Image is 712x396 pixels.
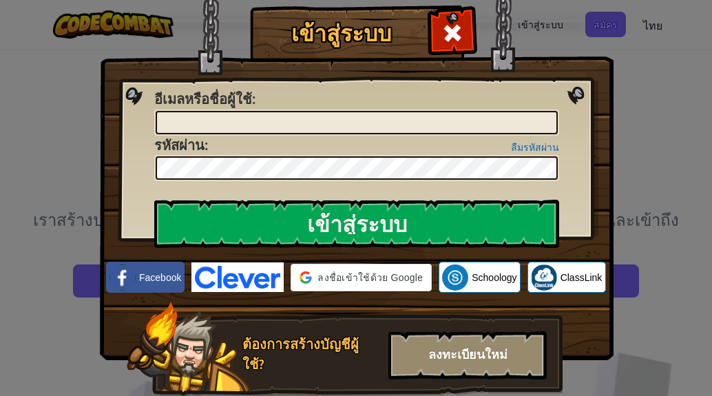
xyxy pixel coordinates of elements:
[242,335,380,374] div: ต้องการสร้างบัญชีผู้ใช้?
[109,264,136,291] img: facebook_small.png
[154,136,208,156] label: :
[154,90,252,108] span: อีเมลหรือชื่อผู้ใช้
[561,271,603,284] span: ClassLink
[154,200,559,248] input: เข้าสู่ระบบ
[472,271,516,284] span: Schoology
[511,142,559,153] a: ลืมรหัสผ่าน
[253,21,429,45] h1: เข้าสู่ระบบ
[442,264,468,291] img: schoology.png
[154,90,255,110] label: :
[317,271,423,284] span: ลงชื่อเข้าใช้ด้วย Google
[154,136,205,154] span: รหัสผ่าน
[139,271,181,284] span: Facebook
[291,264,432,291] div: ลงชื่อเข้าใช้ด้วย Google
[191,262,284,292] img: clever-logo-blue.png
[388,331,547,379] div: ลงทะเบียนใหม่
[531,264,557,291] img: classlink-logo-small.png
